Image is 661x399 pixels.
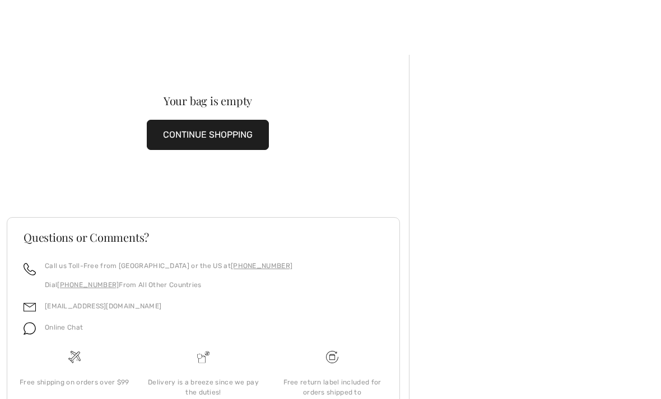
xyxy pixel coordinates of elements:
a: [PHONE_NUMBER] [57,281,119,289]
button: CONTINUE SHOPPING [147,120,269,150]
img: call [24,263,36,275]
h3: Questions or Comments? [24,232,383,243]
img: email [24,301,36,313]
a: [PHONE_NUMBER] [231,262,292,270]
p: Call us Toll-Free from [GEOGRAPHIC_DATA] or the US at [45,261,292,271]
img: Free shipping on orders over $99 [326,351,338,363]
img: Free shipping on orders over $99 [68,351,81,363]
img: chat [24,322,36,335]
a: [EMAIL_ADDRESS][DOMAIN_NAME] [45,302,161,310]
img: Delivery is a breeze since we pay the duties! [197,351,210,363]
span: Online Chat [45,323,83,331]
p: Dial From All Other Countries [45,280,292,290]
div: Your bag is empty [27,95,389,106]
div: Free shipping on orders over $99 [19,377,130,387]
div: Delivery is a breeze since we pay the duties! [148,377,259,397]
